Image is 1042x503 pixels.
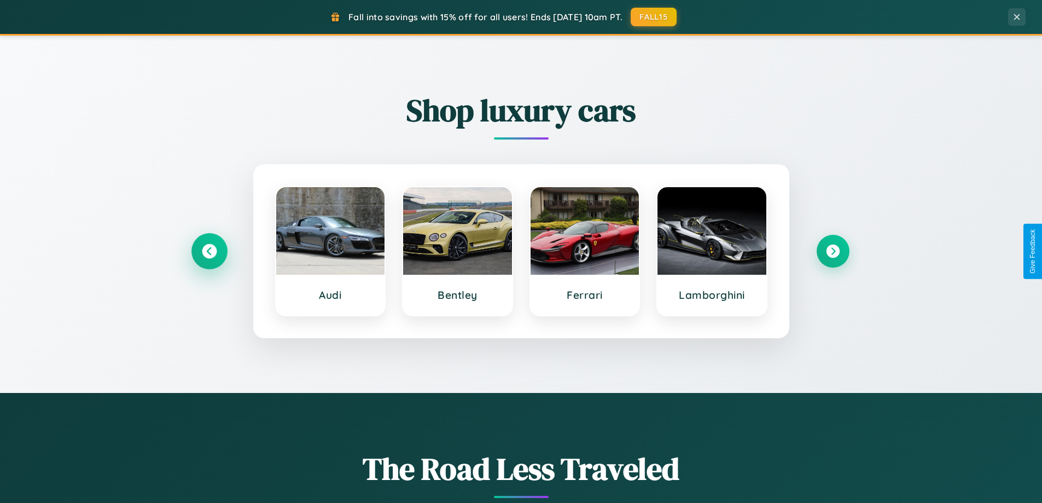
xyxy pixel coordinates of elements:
[668,288,755,302] h3: Lamborghini
[287,288,374,302] h3: Audi
[542,288,628,302] h3: Ferrari
[348,11,622,22] span: Fall into savings with 15% off for all users! Ends [DATE] 10am PT.
[1029,229,1037,274] div: Give Feedback
[193,448,849,490] h1: The Road Less Traveled
[631,8,677,26] button: FALL15
[414,288,501,302] h3: Bentley
[193,89,849,131] h2: Shop luxury cars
